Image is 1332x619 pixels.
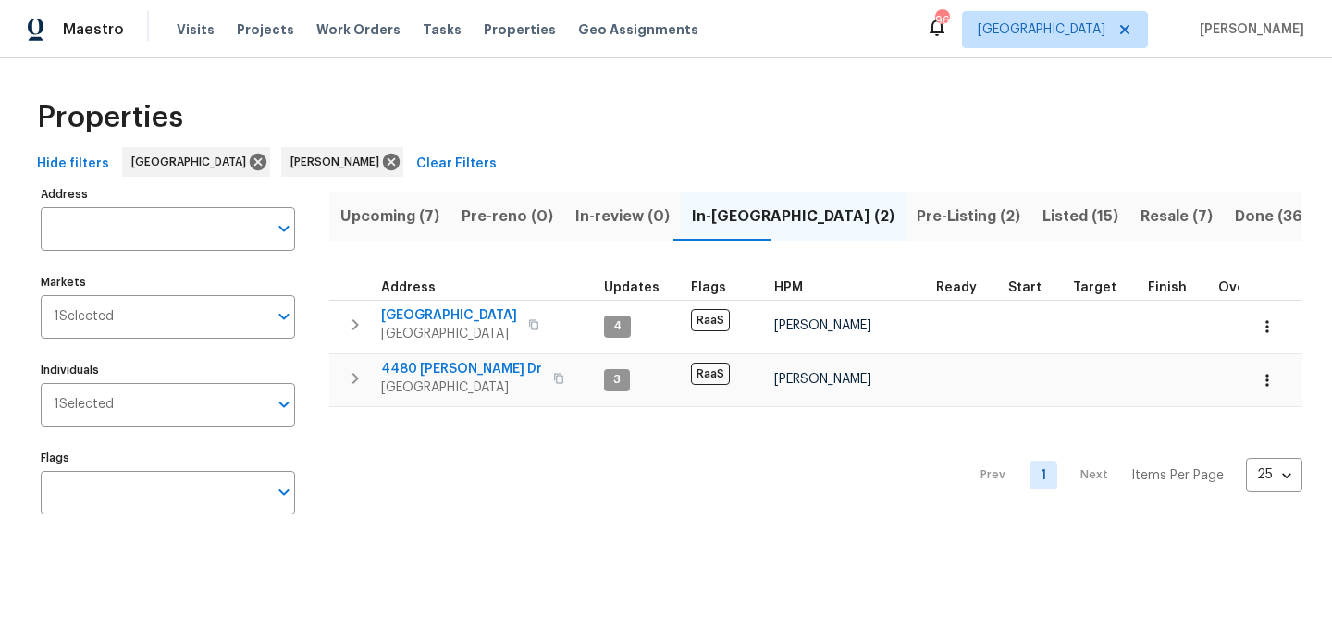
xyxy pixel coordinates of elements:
[606,372,628,388] span: 3
[774,319,871,332] span: [PERSON_NAME]
[381,325,517,343] span: [GEOGRAPHIC_DATA]
[936,281,977,294] span: Ready
[575,204,670,229] span: In-review (0)
[606,318,629,334] span: 4
[381,360,542,378] span: 4480 [PERSON_NAME] Dr
[423,23,462,36] span: Tasks
[1192,20,1304,39] span: [PERSON_NAME]
[1148,281,1187,294] span: Finish
[692,204,894,229] span: In-[GEOGRAPHIC_DATA] (2)
[381,281,436,294] span: Address
[54,397,114,413] span: 1 Selected
[935,11,948,30] div: 96
[978,20,1105,39] span: [GEOGRAPHIC_DATA]
[484,20,556,39] span: Properties
[936,281,993,294] div: Earliest renovation start date (first business day after COE or Checkout)
[963,418,1302,533] nav: Pagination Navigation
[1235,204,1318,229] span: Done (366)
[578,20,698,39] span: Geo Assignments
[131,153,253,171] span: [GEOGRAPHIC_DATA]
[41,189,295,200] label: Address
[37,108,183,127] span: Properties
[30,147,117,181] button: Hide filters
[54,309,114,325] span: 1 Selected
[41,277,295,288] label: Markets
[1008,281,1042,294] span: Start
[271,303,297,329] button: Open
[604,281,660,294] span: Updates
[271,391,297,417] button: Open
[41,452,295,464] label: Flags
[774,373,871,386] span: [PERSON_NAME]
[1218,281,1283,294] div: Days past target finish date
[1073,281,1116,294] span: Target
[281,147,403,177] div: [PERSON_NAME]
[122,147,270,177] div: [GEOGRAPHIC_DATA]
[290,153,387,171] span: [PERSON_NAME]
[381,378,542,397] span: [GEOGRAPHIC_DATA]
[1073,281,1133,294] div: Target renovation project end date
[1218,281,1266,294] span: Overall
[691,281,726,294] span: Flags
[237,20,294,39] span: Projects
[271,216,297,241] button: Open
[409,147,504,181] button: Clear Filters
[774,281,803,294] span: HPM
[37,153,109,176] span: Hide filters
[340,204,439,229] span: Upcoming (7)
[177,20,215,39] span: Visits
[1042,204,1118,229] span: Listed (15)
[63,20,124,39] span: Maestro
[462,204,553,229] span: Pre-reno (0)
[1246,451,1302,499] div: 25
[381,306,517,325] span: [GEOGRAPHIC_DATA]
[1148,281,1203,294] div: Projected renovation finish date
[271,479,297,505] button: Open
[41,365,295,376] label: Individuals
[691,363,730,385] span: RaaS
[917,204,1020,229] span: Pre-Listing (2)
[1141,204,1213,229] span: Resale (7)
[316,20,401,39] span: Work Orders
[691,309,730,331] span: RaaS
[1008,281,1058,294] div: Actual renovation start date
[1131,466,1224,485] p: Items Per Page
[1030,461,1057,489] a: Goto page 1
[416,153,497,176] span: Clear Filters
